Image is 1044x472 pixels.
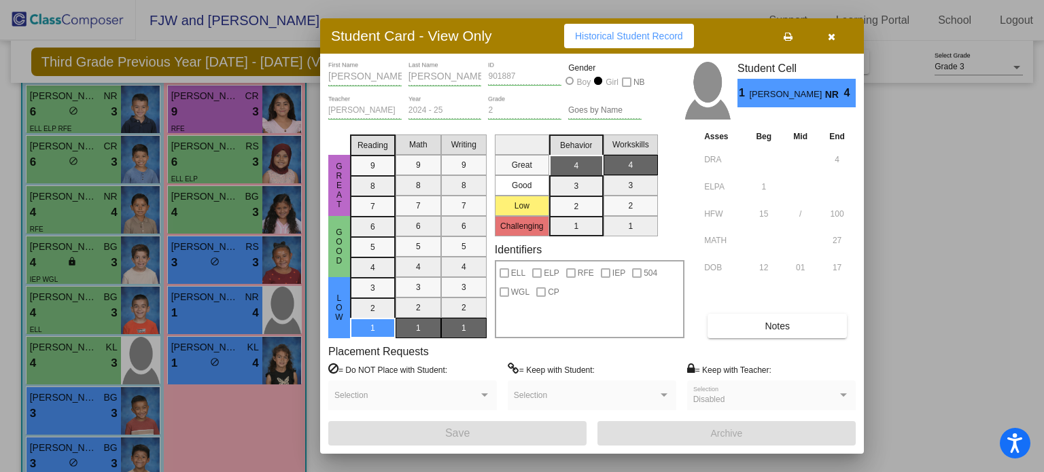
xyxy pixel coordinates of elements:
[328,363,447,376] label: = Do NOT Place with Student:
[331,27,492,44] h3: Student Card - View Only
[568,106,642,115] input: goes by name
[765,321,790,331] span: Notes
[597,421,856,446] button: Archive
[575,31,683,41] span: Historical Student Record
[612,265,625,281] span: IEP
[333,293,345,322] span: Low
[693,395,725,404] span: Disabled
[544,265,559,281] span: ELP
[644,265,657,281] span: 504
[508,363,595,376] label: = Keep with Student:
[633,74,645,90] span: NB
[328,421,587,446] button: Save
[701,129,745,144] th: Asses
[749,88,824,102] span: [PERSON_NAME]
[328,106,402,115] input: teacher
[333,162,345,209] span: Great
[737,62,856,75] h3: Student Cell
[704,230,742,251] input: assessment
[511,265,525,281] span: ELL
[708,314,847,338] button: Notes
[488,106,561,115] input: grade
[568,62,642,74] mat-label: Gender
[578,265,594,281] span: RFE
[782,129,818,144] th: Mid
[704,177,742,197] input: assessment
[704,149,742,170] input: assessment
[511,284,529,300] span: WGL
[687,363,771,376] label: = Keep with Teacher:
[495,243,542,256] label: Identifiers
[328,345,429,358] label: Placement Requests
[825,88,844,102] span: NR
[605,76,619,88] div: Girl
[711,428,743,439] span: Archive
[818,129,856,144] th: End
[576,76,591,88] div: Boy
[737,85,749,101] span: 1
[745,129,782,144] th: Beg
[548,284,559,300] span: CP
[564,24,694,48] button: Historical Student Record
[408,106,482,115] input: year
[704,257,742,278] input: assessment
[445,427,470,439] span: Save
[333,228,345,266] span: Good
[488,72,561,81] input: Enter ID
[704,204,742,224] input: assessment
[844,85,856,101] span: 4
